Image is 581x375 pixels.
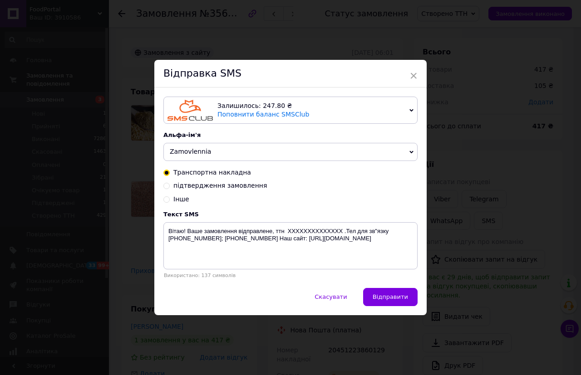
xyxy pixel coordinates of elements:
[409,68,418,83] span: ×
[217,111,309,118] a: Поповнити баланс SMSClub
[163,222,418,269] textarea: Вітаю! Ваше замовлення відправлене, ттн XXXXXXXXXXXXXX .Тел для зв"язку [PHONE_NUMBER]; [PHONE_NU...
[217,102,406,111] div: Залишилось: 247.80 ₴
[170,148,211,155] span: Zamovlennia
[163,131,201,138] span: Альфа-ім'я
[163,273,418,278] div: Використано: 137 символів
[315,293,347,300] span: Скасувати
[173,195,189,203] span: Інше
[363,288,418,306] button: Відправити
[305,288,356,306] button: Скасувати
[373,293,408,300] span: Відправити
[163,211,418,218] div: Текст SMS
[154,60,427,88] div: Відправка SMS
[173,182,267,189] span: підтвердження замовлення
[173,169,251,176] span: Транспортна накладна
